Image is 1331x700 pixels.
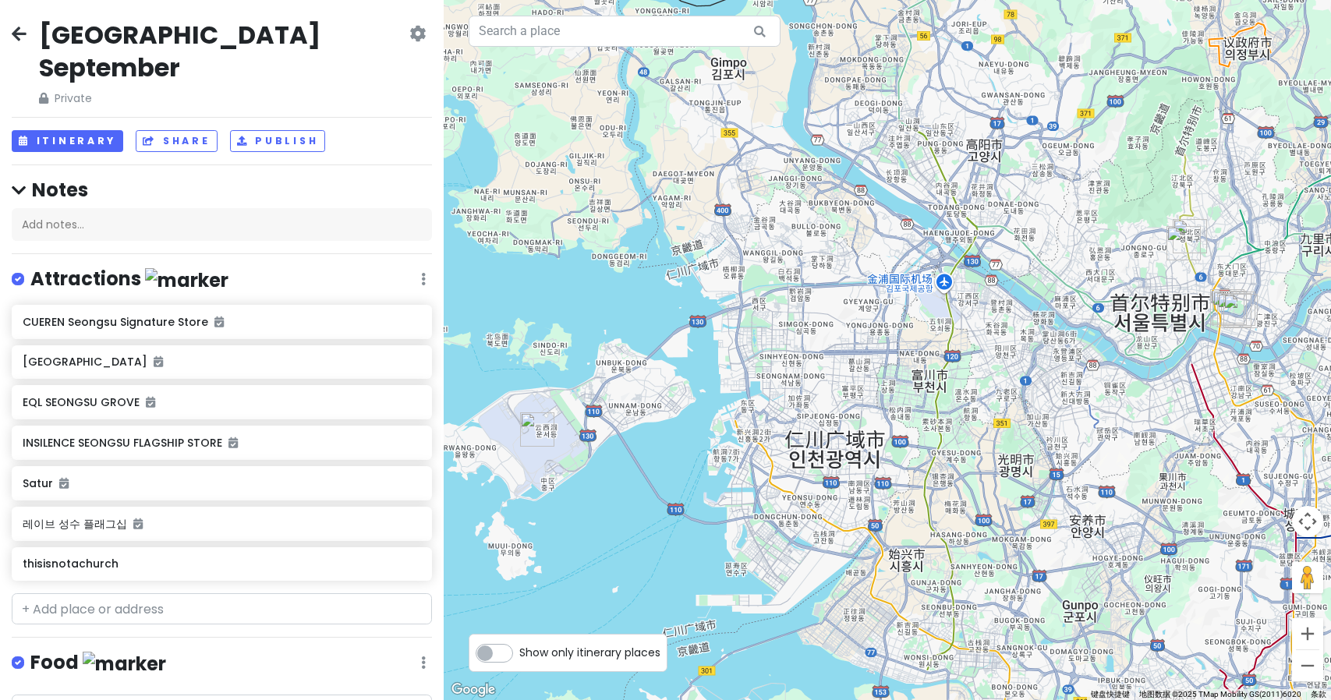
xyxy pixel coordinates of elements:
span: Private [39,90,406,107]
h6: Satur [23,476,420,490]
input: + Add place or address [12,593,432,624]
a: 在 Google 地图中打开此区域（会打开一个新窗口） [448,680,499,700]
i: Added to itinerary [154,356,163,367]
i: Added to itinerary [228,437,238,448]
div: thisisnotachurch [1166,226,1201,260]
button: Share [136,130,217,153]
button: 将街景小人拖到地图上以打开街景 [1292,562,1323,593]
div: 首尔东大门最佳西方阿里郎希尔酒店 [1173,219,1207,253]
h6: INSILENCE SEONGSU FLAGSHIP STORE [23,436,420,450]
h4: Food [30,650,166,676]
img: marker [145,268,228,292]
div: Satur [1210,289,1244,323]
button: 缩小 [1292,650,1323,681]
img: Google [448,680,499,700]
h6: [GEOGRAPHIC_DATA] [23,355,420,369]
i: Added to itinerary [133,518,143,529]
h6: EQL SEONGSU GROVE [23,395,420,409]
a: 条款（在新标签页中打开） [1311,690,1326,698]
div: EQL SEONGSU GROVE [1221,292,1255,326]
img: marker [83,652,166,676]
button: 键盘快捷键 [1091,689,1130,700]
h2: [GEOGRAPHIC_DATA] September [39,19,406,83]
span: 地图数据 ©2025 TMap Mobility GS(2011)6020 [1139,690,1301,698]
h4: Attractions [30,267,228,292]
h6: 레이브 성수 플래그십 [23,517,420,531]
span: Show only itinerary places [519,644,660,661]
button: 放大 [1292,618,1323,649]
h6: CUEREN Seongsu Signature Store [23,315,420,329]
i: Added to itinerary [59,478,69,489]
div: 仁川国际机场 [520,412,554,447]
i: Added to itinerary [146,397,155,408]
div: INSILENCE SEONGSU FLAGSHIP STORE [1223,294,1258,328]
h4: Notes [12,178,432,202]
button: Itinerary [12,130,123,153]
div: 레이브 성수 플래그십 [1212,291,1247,325]
button: 地图镜头控件 [1292,506,1323,537]
i: Added to itinerary [214,316,224,327]
div: CUEREN Seongsu Signature Store [1217,293,1251,327]
input: Search a place [469,16,781,47]
div: Add notes... [12,208,432,241]
button: Publish [230,130,326,153]
h6: thisisnotachurch [23,557,420,571]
